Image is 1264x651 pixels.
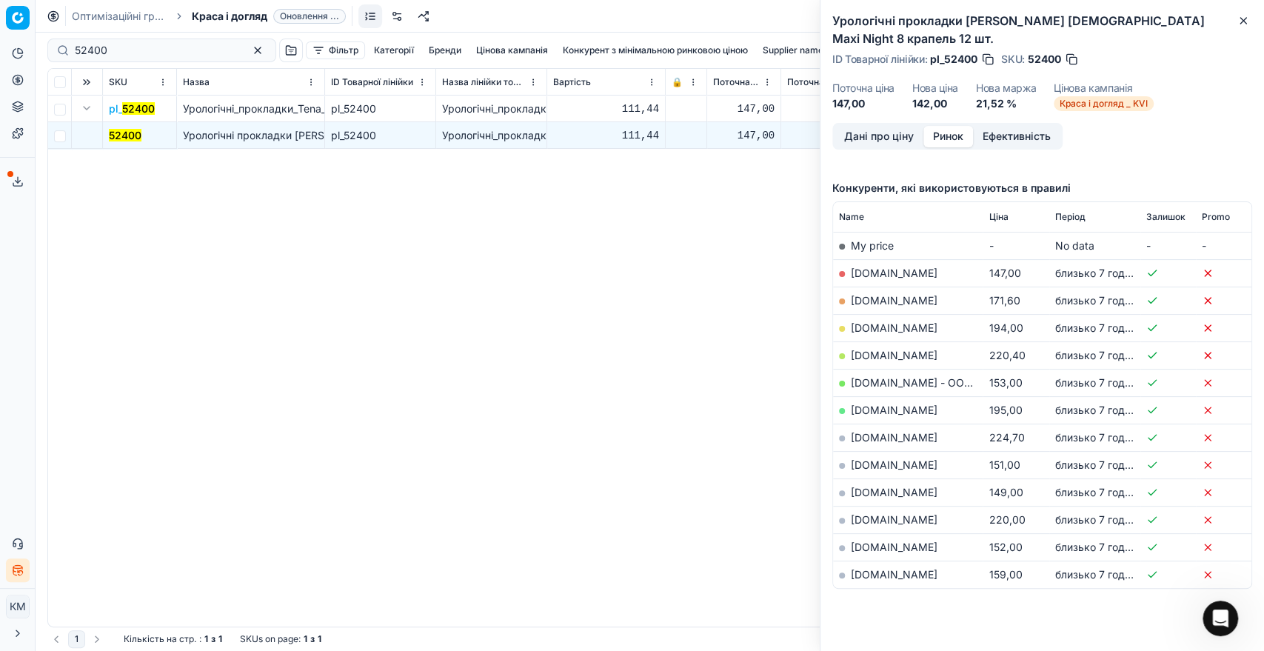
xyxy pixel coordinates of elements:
[839,211,864,223] span: Name
[47,630,106,648] nav: pagination
[989,458,1020,471] span: 151,00
[553,128,659,143] div: 111,44
[851,294,937,307] a: [DOMAIN_NAME]
[78,73,96,91] button: Expand all
[72,9,346,24] nav: breadcrumb
[787,101,886,116] div: 147,00
[851,321,937,334] a: [DOMAIN_NAME]
[1055,541,1165,553] span: близько 7 годин тому
[989,267,1020,279] span: 147,00
[787,128,886,143] div: 147,00
[442,76,526,88] span: Назва лінійки товарів
[989,486,1023,498] span: 149,00
[787,76,871,88] span: Поточна промо ціна
[851,486,937,498] a: [DOMAIN_NAME]
[1028,52,1061,67] span: 52400
[1001,54,1025,64] span: SKU :
[47,630,65,648] button: Go to previous page
[1054,83,1154,93] dt: Цінова кампанія
[192,9,346,24] span: Краса і доглядОновлення ...
[1055,486,1165,498] span: близько 7 годин тому
[851,513,937,526] a: [DOMAIN_NAME]
[553,76,591,88] span: Вартість
[1203,601,1238,636] iframe: Intercom live chat
[423,41,467,59] button: Бренди
[1054,96,1154,111] span: Краса і догляд _ KVI
[6,595,30,618] button: КM
[832,54,927,64] span: ID Товарної лінійки :
[989,568,1022,581] span: 159,00
[713,101,775,116] div: 147,00
[989,541,1022,553] span: 152,00
[183,76,210,88] span: Назва
[757,41,829,59] button: Supplier name
[109,101,155,116] span: pl_
[192,9,267,24] span: Краса і догляд
[832,96,895,111] dd: 147,00
[989,404,1022,416] span: 195,00
[183,102,592,115] span: Урологічні_прокладки_Tena_[DEMOGRAPHIC_DATA]_Maxi_Night_8_крапель_12_шт.
[1055,431,1165,444] span: близько 7 годин тому
[331,101,429,116] div: pl_52400
[989,294,1020,307] span: 171,60
[183,129,643,141] span: Урологічні прокладки [PERSON_NAME] [DEMOGRAPHIC_DATA] Maxi Night 8 крапель 12 шт.
[1049,232,1140,259] td: No data
[240,633,301,645] span: SKUs on page :
[304,633,307,645] strong: 1
[218,633,222,645] strong: 1
[851,458,937,471] a: [DOMAIN_NAME]
[273,9,346,24] span: Оновлення ...
[1146,211,1186,223] span: Залишок
[368,41,420,59] button: Категорії
[989,431,1024,444] span: 224,70
[310,633,315,645] strong: з
[1055,568,1165,581] span: близько 7 годин тому
[1055,211,1086,223] span: Період
[88,630,106,648] button: Go to next page
[989,376,1022,389] span: 153,00
[851,404,937,416] a: [DOMAIN_NAME]
[851,568,937,581] a: [DOMAIN_NAME]
[851,376,1046,389] a: [DOMAIN_NAME] - ООО «Эпицентр К»
[976,96,1037,111] dd: 21,52 %
[331,76,413,88] span: ID Товарної лінійки
[851,239,894,252] span: My price
[124,633,222,645] div: :
[109,128,141,143] button: 52400
[973,126,1060,147] button: Ефективність
[989,349,1025,361] span: 220,40
[442,101,541,116] div: Урологічні_прокладки_Tena_[DEMOGRAPHIC_DATA]_Maxi_Night_8_крапель_12_шт.
[1196,232,1251,259] td: -
[713,128,775,143] div: 147,00
[318,633,321,645] strong: 1
[470,41,554,59] button: Цінова кампанія
[832,181,1252,196] h5: Конкуренти, які використовуються в правилі
[1202,211,1230,223] span: Promo
[851,541,937,553] a: [DOMAIN_NAME]
[1055,513,1165,526] span: близько 7 годин тому
[442,128,541,143] div: Урологічні_прокладки_Tena_[DEMOGRAPHIC_DATA]_Maxi_Night_8_крапель_12_шт.
[109,101,155,116] button: pl_52400
[832,12,1252,47] h2: Урологічні прокладки [PERSON_NAME] [DEMOGRAPHIC_DATA] Maxi Night 8 крапель 12 шт.
[1055,267,1165,279] span: близько 7 годин тому
[1055,294,1165,307] span: близько 7 годин тому
[211,633,215,645] strong: з
[851,349,937,361] a: [DOMAIN_NAME]
[672,76,683,88] span: 🔒
[989,513,1025,526] span: 220,00
[923,126,973,147] button: Ринок
[832,83,895,93] dt: Поточна ціна
[306,41,365,59] button: Фільтр
[78,99,96,117] button: Expand
[835,126,923,147] button: Дані про ціну
[109,129,141,141] mark: 52400
[1140,232,1196,259] td: -
[713,76,760,88] span: Поточна ціна
[557,41,754,59] button: Конкурент з мінімальною ринковою ціною
[912,96,958,111] dd: 142,00
[1055,376,1165,389] span: близько 7 годин тому
[109,76,127,88] span: SKU
[7,595,29,618] span: КM
[72,9,167,24] a: Оптимізаційні групи
[989,211,1008,223] span: Ціна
